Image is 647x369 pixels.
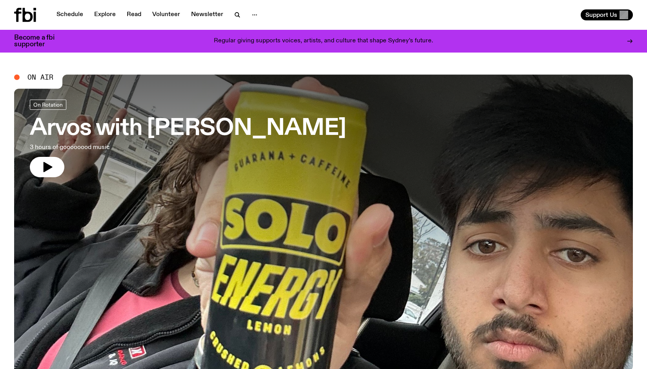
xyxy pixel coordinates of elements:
[27,74,53,81] span: On Air
[30,118,346,140] h3: Arvos with [PERSON_NAME]
[585,11,617,18] span: Support Us
[89,9,120,20] a: Explore
[581,9,633,20] button: Support Us
[33,102,63,108] span: On Rotation
[52,9,88,20] a: Schedule
[30,143,231,152] p: 3 hours of goooooood music
[148,9,185,20] a: Volunteer
[14,35,64,48] h3: Become a fbi supporter
[30,100,66,110] a: On Rotation
[186,9,228,20] a: Newsletter
[214,38,433,45] p: Regular giving supports voices, artists, and culture that shape Sydney’s future.
[30,100,346,177] a: Arvos with [PERSON_NAME]3 hours of goooooood music
[122,9,146,20] a: Read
